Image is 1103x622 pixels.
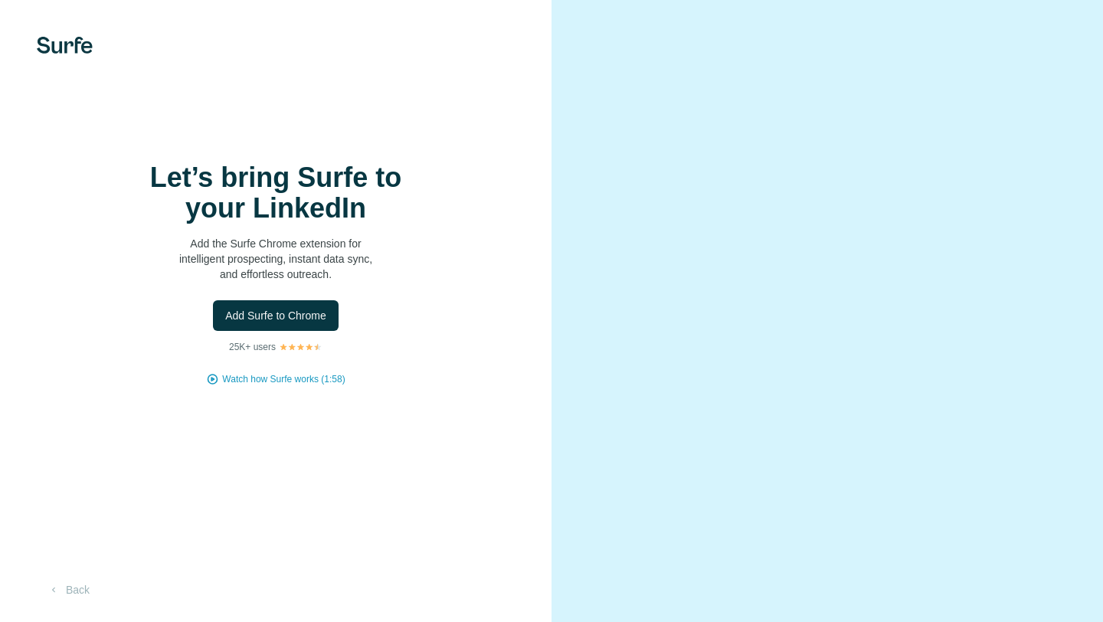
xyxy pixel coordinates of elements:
button: Back [37,576,100,604]
h1: Let’s bring Surfe to your LinkedIn [123,162,429,224]
button: Watch how Surfe works (1:58) [222,372,345,386]
button: Add Surfe to Chrome [213,300,339,331]
img: Surfe's logo [37,37,93,54]
p: Add the Surfe Chrome extension for intelligent prospecting, instant data sync, and effortless out... [123,236,429,282]
img: Rating Stars [279,342,322,352]
p: 25K+ users [229,340,276,354]
span: Add Surfe to Chrome [225,308,326,323]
